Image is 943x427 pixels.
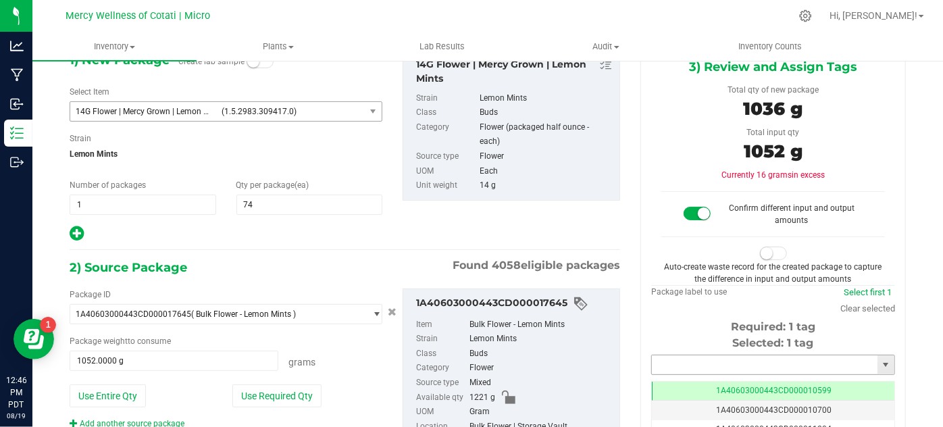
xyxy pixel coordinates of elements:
[103,336,128,346] span: weight
[365,305,382,324] span: select
[70,290,111,299] span: Package ID
[10,155,24,169] inline-svg: Outbound
[525,41,688,53] span: Audit
[492,259,521,272] span: 4058
[70,336,171,346] span: Package to consume
[480,120,613,149] div: Flower (packaged half ounce - each)
[236,180,309,190] span: Qty per package
[469,391,495,405] span: 1221 g
[416,105,477,120] label: Class
[480,164,613,179] div: Each
[416,361,467,376] label: Category
[6,411,26,421] p: 08/19
[10,97,24,111] inline-svg: Inbound
[469,361,613,376] div: Flower
[744,98,803,120] span: 1036 g
[721,170,825,180] span: Currently 16 grams
[688,32,852,61] a: Inventory Counts
[665,262,882,284] span: Auto-create waste record for the created package to capture the difference in input and output am...
[384,303,401,322] button: Cancel button
[197,41,360,53] span: Plants
[469,376,613,391] div: Mixed
[747,128,800,137] span: Total input qty
[416,91,477,106] label: Strain
[844,287,892,297] a: Select first 1
[729,203,855,225] span: Confirm different input and output amounts
[66,10,210,22] span: Mercy Wellness of Cotati | Micro
[416,318,467,332] label: Item
[40,317,56,333] iframe: Resource center unread badge
[416,296,613,312] div: 1A40603000443CD000017645
[480,105,613,120] div: Buds
[731,320,815,333] span: Required: 1 tag
[295,180,309,190] span: (ea)
[10,39,24,53] inline-svg: Analytics
[453,257,620,274] span: Found eligible packages
[480,91,613,106] div: Lemon Mints
[70,257,187,278] span: 2) Source Package
[70,232,84,241] span: Add new output
[416,376,467,391] label: Source type
[469,347,613,361] div: Buds
[360,32,524,61] a: Lab Results
[288,357,315,368] span: Grams
[728,85,819,95] span: Total qty of new package
[76,309,191,319] span: 1A40603000443CD000017645
[469,405,613,420] div: Gram
[416,178,477,193] label: Unit weight
[6,374,26,411] p: 12:46 PM PDT
[416,391,467,405] label: Available qty
[70,132,91,145] label: Strain
[191,309,296,319] span: ( Bulk Flower - Lemon Mints )
[830,10,917,21] span: Hi, [PERSON_NAME]!
[70,195,215,214] input: 1
[716,405,832,415] span: 1A40603000443CD000010700
[416,164,477,179] label: UOM
[651,287,727,297] span: Package label to use
[70,180,146,190] span: Number of packages
[401,41,483,53] span: Lab Results
[652,355,877,374] input: Starting tag number
[10,126,24,140] inline-svg: Inventory
[10,68,24,82] inline-svg: Manufacturing
[365,102,382,121] span: select
[416,347,467,361] label: Class
[70,351,278,370] input: 1052.0000 g
[744,141,802,162] span: 1052 g
[76,107,213,116] span: 14G Flower | Mercy Grown | Lemon Mints
[524,32,688,61] a: Audit
[716,386,832,395] span: 1A40603000443CD000010599
[237,195,382,214] input: 74
[480,149,613,164] div: Flower
[70,86,109,98] label: Select Item
[469,318,613,332] div: Bulk Flower - Lemon Mints
[14,319,54,359] iframe: Resource center
[416,332,467,347] label: Strain
[232,384,322,407] button: Use Required Qty
[480,178,613,193] div: 14 g
[733,336,814,349] span: Selected: 1 tag
[840,303,895,313] a: Clear selected
[32,32,197,61] a: Inventory
[416,120,477,149] label: Category
[197,32,361,61] a: Plants
[792,170,825,180] span: in excess
[797,9,814,22] div: Manage settings
[416,405,467,420] label: UOM
[720,41,820,53] span: Inventory Counts
[32,41,197,53] span: Inventory
[70,384,146,407] button: Use Entire Qty
[70,144,382,164] span: Lemon Mints
[877,355,894,374] span: select
[689,57,857,77] span: 3) Review and Assign Tags
[416,149,477,164] label: Source type
[416,57,613,86] div: 14G Flower | Mercy Grown | Lemon Mints
[469,332,613,347] div: Lemon Mints
[222,107,359,116] span: (1.5.2983.309417.0)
